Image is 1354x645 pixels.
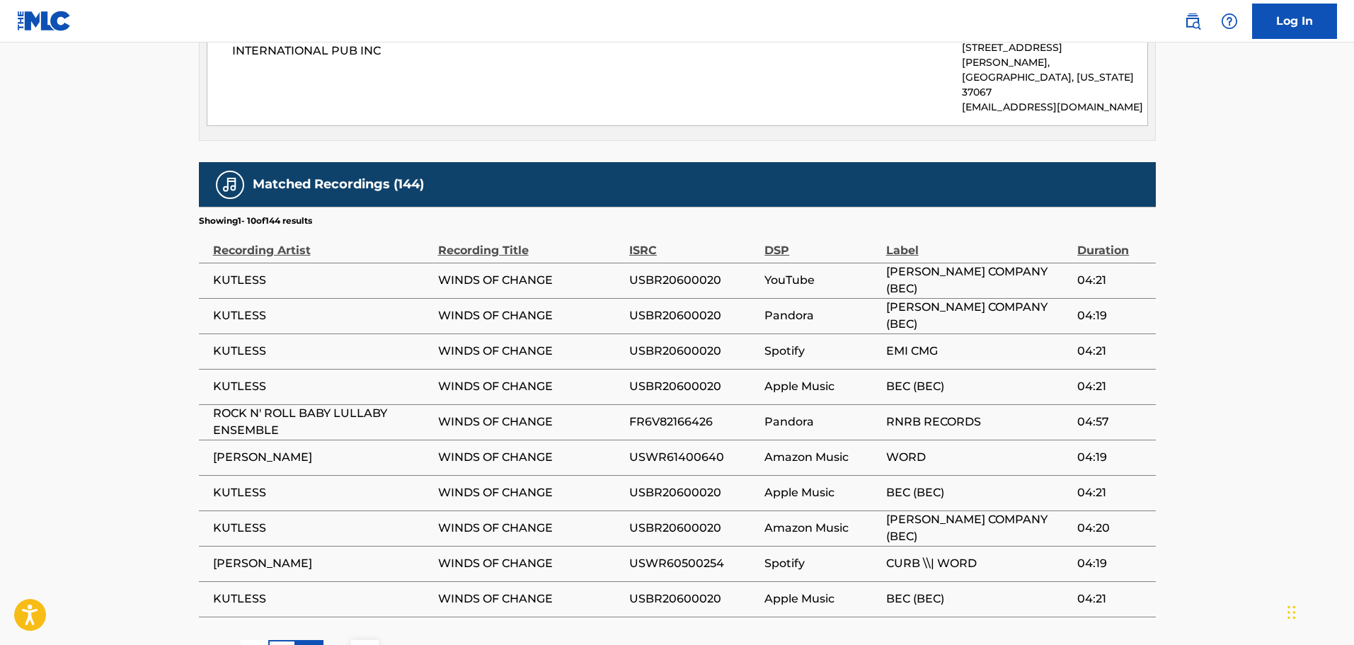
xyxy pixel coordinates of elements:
span: USBR20600020 [629,307,757,324]
span: 04:21 [1077,484,1148,501]
span: WINDS OF CHANGE [438,343,622,360]
span: KUTLESS [213,484,431,501]
span: USBR20600020 [629,590,757,607]
span: [PERSON_NAME] COMPANY (BEC) [886,511,1070,545]
span: USBR20600020 [629,272,757,289]
div: DSP [764,227,878,259]
span: WINDS OF CHANGE [438,555,622,572]
a: Public Search [1178,7,1207,35]
span: WINDS OF CHANGE [438,520,622,537]
span: [PERSON_NAME] [213,555,431,572]
span: Pandora [764,413,878,430]
div: Label [886,227,1070,259]
span: WINDS OF CHANGE [438,590,622,607]
img: help [1221,13,1238,30]
span: 04:21 [1077,378,1148,395]
span: KUTLESS [213,590,431,607]
span: WINDS OF CHANGE [438,449,622,466]
span: FR6V82166426 [629,413,757,430]
div: Help [1215,7,1244,35]
span: UNIVERSAL - POLYGRAM INTERNATIONAL PUB INC [232,25,415,59]
iframe: Chat Widget [1283,577,1354,645]
span: Amazon Music [764,520,878,537]
span: WINDS OF CHANGE [438,378,622,395]
span: USBR20600020 [629,378,757,395]
span: USBR20600020 [629,520,757,537]
span: WINDS OF CHANGE [438,413,622,430]
span: USWR61400640 [629,449,757,466]
img: MLC Logo [17,11,71,31]
span: 04:20 [1077,520,1148,537]
div: Recording Artist [213,227,431,259]
span: Apple Music [764,378,878,395]
img: search [1184,13,1201,30]
p: [GEOGRAPHIC_DATA], [US_STATE] 37067 [962,70,1147,100]
span: 04:19 [1077,449,1148,466]
span: USWR60500254 [629,555,757,572]
span: WINDS OF CHANGE [438,307,622,324]
span: Apple Music [764,590,878,607]
div: ISRC [629,227,757,259]
div: Duration [1077,227,1148,259]
span: KUTLESS [213,272,431,289]
span: 04:57 [1077,413,1148,430]
span: Amazon Music [764,449,878,466]
div: Recording Title [438,227,622,259]
p: [EMAIL_ADDRESS][DOMAIN_NAME] [962,100,1147,115]
span: CURB \\| WORD [886,555,1070,572]
span: 04:21 [1077,590,1148,607]
img: Matched Recordings [222,176,239,193]
span: 04:21 [1077,272,1148,289]
span: [PERSON_NAME] COMPANY (BEC) [886,263,1070,297]
a: Log In [1252,4,1337,39]
span: KUTLESS [213,307,431,324]
span: RNRB RECORDS [886,413,1070,430]
span: USBR20600020 [629,484,757,501]
span: YouTube [764,272,878,289]
span: ROCK N' ROLL BABY LULLABY ENSEMBLE [213,405,431,439]
span: WORD [886,449,1070,466]
h5: Matched Recordings (144) [253,176,424,193]
span: EMI CMG [886,343,1070,360]
span: Apple Music [764,484,878,501]
p: Showing 1 - 10 of 144 results [199,215,312,227]
span: 04:19 [1077,307,1148,324]
span: [PERSON_NAME] [213,449,431,466]
span: WINDS OF CHANGE [438,484,622,501]
span: [PERSON_NAME] COMPANY (BEC) [886,299,1070,333]
span: KUTLESS [213,343,431,360]
span: 04:21 [1077,343,1148,360]
span: Pandora [764,307,878,324]
span: USBR20600020 [629,343,757,360]
span: Spotify [764,555,878,572]
span: Spotify [764,343,878,360]
span: KUTLESS [213,520,431,537]
span: 04:19 [1077,555,1148,572]
div: Drag [1287,591,1296,634]
p: [STREET_ADDRESS][PERSON_NAME], [962,40,1147,70]
span: WINDS OF CHANGE [438,272,622,289]
span: BEC (BEC) [886,378,1070,395]
span: BEC (BEC) [886,590,1070,607]
span: BEC (BEC) [886,484,1070,501]
span: KUTLESS [213,378,431,395]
